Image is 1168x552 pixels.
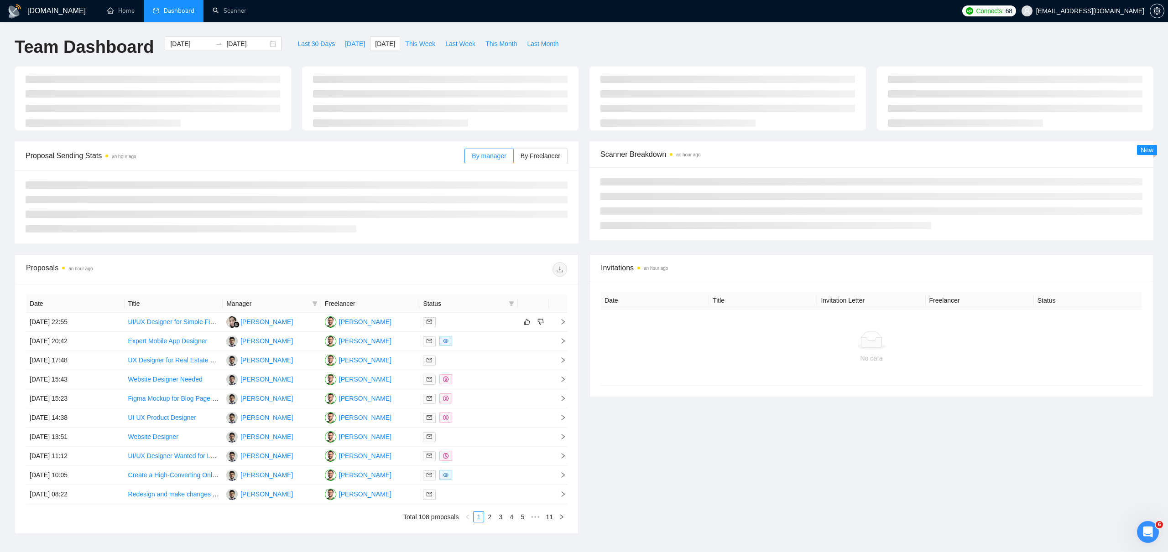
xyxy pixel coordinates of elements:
[233,321,240,328] img: gigradar-bm.png
[370,36,400,51] button: [DATE]
[709,292,817,310] th: Title
[128,490,331,498] a: Redesign and make changes to our Tilda App | UX/UI Designer Needed
[128,356,256,364] a: UX Designer for Real Estate Web Application
[553,491,566,497] span: right
[443,415,448,420] span: dollar
[125,351,223,370] td: UX Designer for Real Estate Web Application
[226,356,293,363] a: FK[PERSON_NAME]
[339,489,391,499] div: [PERSON_NAME]
[164,7,194,15] span: Dashboard
[128,395,262,402] a: Figma Mockup for Blog Page Header Redesign
[339,393,391,403] div: [PERSON_NAME]
[553,414,566,421] span: right
[125,389,223,408] td: Figma Mockup for Blog Page Header Redesign
[226,318,293,325] a: RR[PERSON_NAME]
[226,450,238,462] img: FK
[339,432,391,442] div: [PERSON_NAME]
[644,266,668,271] time: an hour ago
[26,485,125,504] td: [DATE] 08:22
[509,301,514,306] span: filter
[601,292,709,310] th: Date
[226,316,238,328] img: RR
[215,40,223,47] span: swap-right
[125,428,223,447] td: Website Designer
[325,413,391,421] a: SA[PERSON_NAME]
[485,39,517,49] span: This Month
[125,295,223,313] th: Title
[240,336,293,346] div: [PERSON_NAME]
[443,472,448,478] span: eye
[423,299,505,309] span: Status
[340,36,370,51] button: [DATE]
[226,355,238,366] img: FK
[325,412,336,423] img: SA
[128,433,178,440] a: Website Designer
[240,432,293,442] div: [PERSON_NAME]
[325,489,336,500] img: SA
[226,489,238,500] img: FK
[128,452,276,459] a: UI/UX Designer Wanted for Long-term Collaboration
[553,357,566,363] span: right
[325,431,336,443] img: SA
[226,375,293,382] a: FK[PERSON_NAME]
[528,511,542,522] span: •••
[325,393,336,404] img: SA
[226,469,238,481] img: FK
[506,511,517,522] li: 4
[553,453,566,459] span: right
[443,396,448,401] span: dollar
[128,337,208,345] a: Expert Mobile App Designer
[240,317,293,327] div: [PERSON_NAME]
[427,319,432,325] span: mail
[125,332,223,351] td: Expert Mobile App Designer
[325,335,336,347] img: SA
[215,40,223,47] span: to
[1156,521,1163,528] span: 6
[310,297,319,310] span: filter
[521,152,560,160] span: By Freelancer
[537,318,544,325] span: dislike
[125,408,223,428] td: UI UX Product Designer
[507,297,516,310] span: filter
[325,316,336,328] img: SA
[465,514,470,520] span: left
[26,295,125,313] th: Date
[427,357,432,363] span: mail
[1006,6,1012,16] span: 68
[608,353,1135,363] div: No data
[553,319,566,325] span: right
[443,453,448,459] span: dollar
[427,491,432,497] span: mail
[321,295,420,313] th: Freelancer
[553,395,566,402] span: right
[553,433,566,440] span: right
[226,299,308,309] span: Manager
[226,412,238,423] img: FK
[170,39,212,49] input: Start date
[128,376,203,383] a: Website Designer Needed
[339,355,391,365] div: [PERSON_NAME]
[462,511,473,522] button: left
[125,370,223,389] td: Website Designer Needed
[535,316,546,327] button: dislike
[521,316,532,327] button: like
[676,152,700,157] time: an hour ago
[1024,8,1030,14] span: user
[325,433,391,440] a: SA[PERSON_NAME]
[480,36,522,51] button: This Month
[375,39,395,49] span: [DATE]
[517,511,528,522] li: 5
[405,39,435,49] span: This Week
[325,356,391,363] a: SA[PERSON_NAME]
[472,152,506,160] span: By manager
[26,150,464,161] span: Proposal Sending Stats
[553,472,566,478] span: right
[926,292,1034,310] th: Freelancer
[125,466,223,485] td: Create a High-Converting Online Course Landing Page
[292,36,340,51] button: Last 30 Days
[528,511,542,522] li: Next 5 Pages
[128,414,196,421] a: UI UX Product Designer
[26,428,125,447] td: [DATE] 13:51
[226,39,268,49] input: End date
[68,266,93,271] time: an hour ago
